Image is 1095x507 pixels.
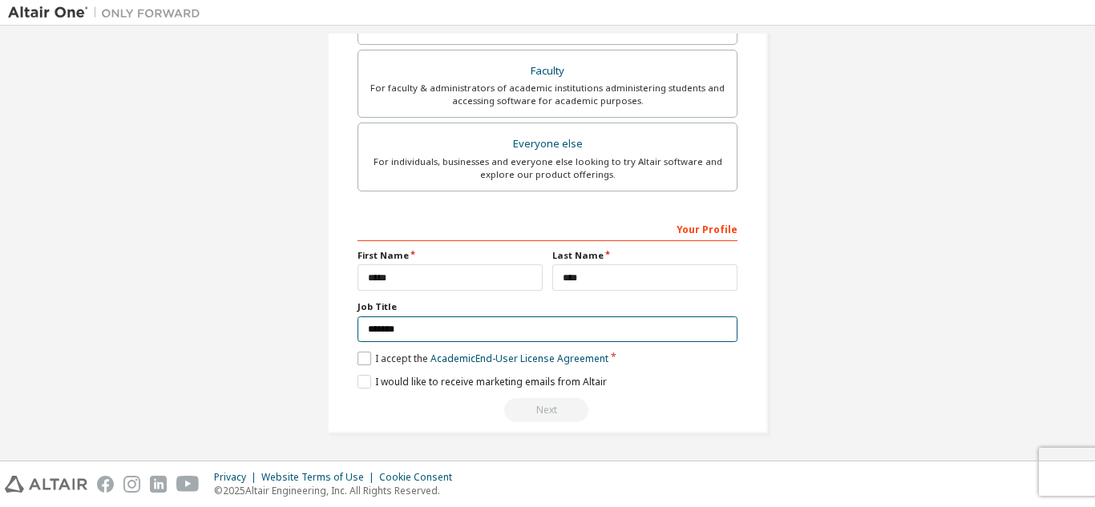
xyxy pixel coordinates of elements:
[123,476,140,493] img: instagram.svg
[368,60,727,82] div: Faculty
[379,471,462,484] div: Cookie Consent
[150,476,167,493] img: linkedin.svg
[214,471,261,484] div: Privacy
[261,471,379,484] div: Website Terms of Use
[214,484,462,497] p: © 2025 Altair Engineering, Inc. All Rights Reserved.
[5,476,87,493] img: altair_logo.svg
[358,215,737,241] div: Your Profile
[97,476,114,493] img: facebook.svg
[358,352,608,365] label: I accept the
[358,249,543,262] label: First Name
[552,249,737,262] label: Last Name
[358,300,737,313] label: Job Title
[430,352,608,365] a: Academic End-User License Agreement
[358,375,607,388] label: I would like to receive marketing emails from Altair
[368,155,727,181] div: For individuals, businesses and everyone else looking to try Altair software and explore our prod...
[8,5,208,21] img: Altair One
[368,82,727,107] div: For faculty & administrators of academic institutions administering students and accessing softwa...
[368,133,727,155] div: Everyone else
[176,476,200,493] img: youtube.svg
[358,398,737,422] div: Read and acccept EULA to continue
